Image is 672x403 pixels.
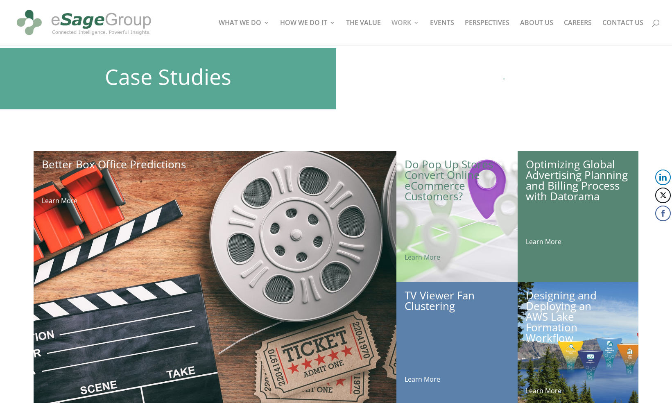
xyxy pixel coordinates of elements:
a: WORK [391,20,419,45]
a: Learn More [526,237,561,246]
a: WHAT WE DO [219,20,269,45]
button: Facebook Share [655,206,671,221]
a: CONTACT US [602,20,643,45]
a: CAREERS [564,20,592,45]
img: eSage Group [14,3,154,42]
a: Do Pop Up Stores Convert Online eCommerce Customers? [405,157,493,204]
a: EVENTS [430,20,454,45]
a: HOW WE DO IT [280,20,335,45]
button: LinkedIn Share [655,170,671,185]
a: ABOUT US [520,20,553,45]
a: Optimizing Global Advertising Planning and Billing Process with Datorama [526,157,628,204]
a: TV Viewer Fan Clustering [405,288,475,313]
a: Learn More [42,196,77,205]
a: Designing and Deploying an AWS Lake Formation Workflow [526,288,597,345]
a: Better Box Office Predictions [42,157,186,172]
button: Twitter Share [655,188,671,203]
a: PERSPECTIVES [465,20,509,45]
a: Learn More [526,386,561,395]
a: Learn More [405,253,440,262]
a: Learn More [405,375,440,384]
a: THE VALUE [346,20,381,45]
